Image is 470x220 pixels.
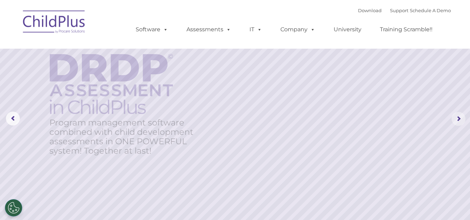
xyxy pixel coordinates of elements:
a: Schedule A Demo [410,8,451,13]
a: University [327,23,368,36]
a: Support [390,8,408,13]
img: ChildPlus by Procare Solutions [19,6,89,40]
font: | [358,8,451,13]
span: Phone number [97,74,126,80]
a: IT [242,23,269,36]
a: Download [358,8,382,13]
a: Training Scramble!! [373,23,439,36]
button: Cookies Settings [5,199,22,217]
a: Assessments [180,23,238,36]
img: DRDP Assessment in ChildPlus [50,54,173,114]
rs-layer: Program management software combined with child development assessments in ONE POWERFUL system! T... [49,118,200,155]
a: Company [273,23,322,36]
a: Software [129,23,175,36]
span: Last name [97,46,118,51]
